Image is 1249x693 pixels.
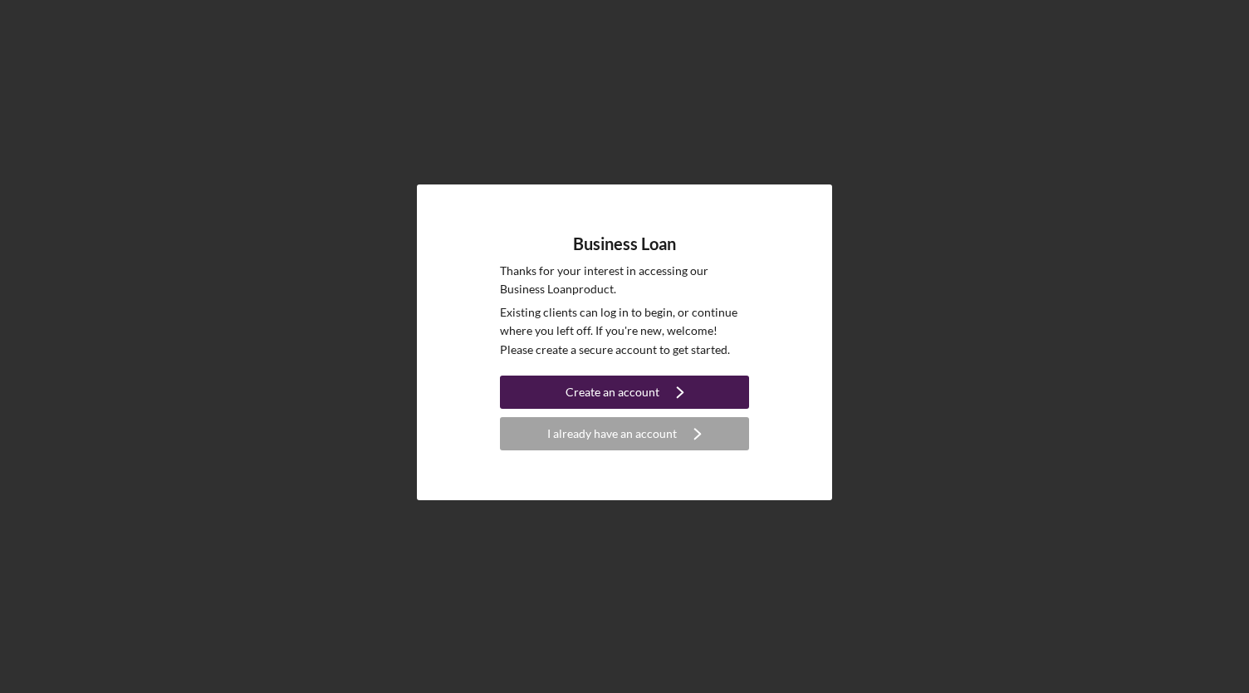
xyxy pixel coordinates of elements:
[500,417,749,450] button: I already have an account
[547,417,677,450] div: I already have an account
[573,234,676,253] h4: Business Loan
[500,303,749,359] p: Existing clients can log in to begin, or continue where you left off. If you're new, welcome! Ple...
[566,376,659,409] div: Create an account
[500,376,749,409] button: Create an account
[500,376,749,413] a: Create an account
[500,262,749,299] p: Thanks for your interest in accessing our Business Loan product.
